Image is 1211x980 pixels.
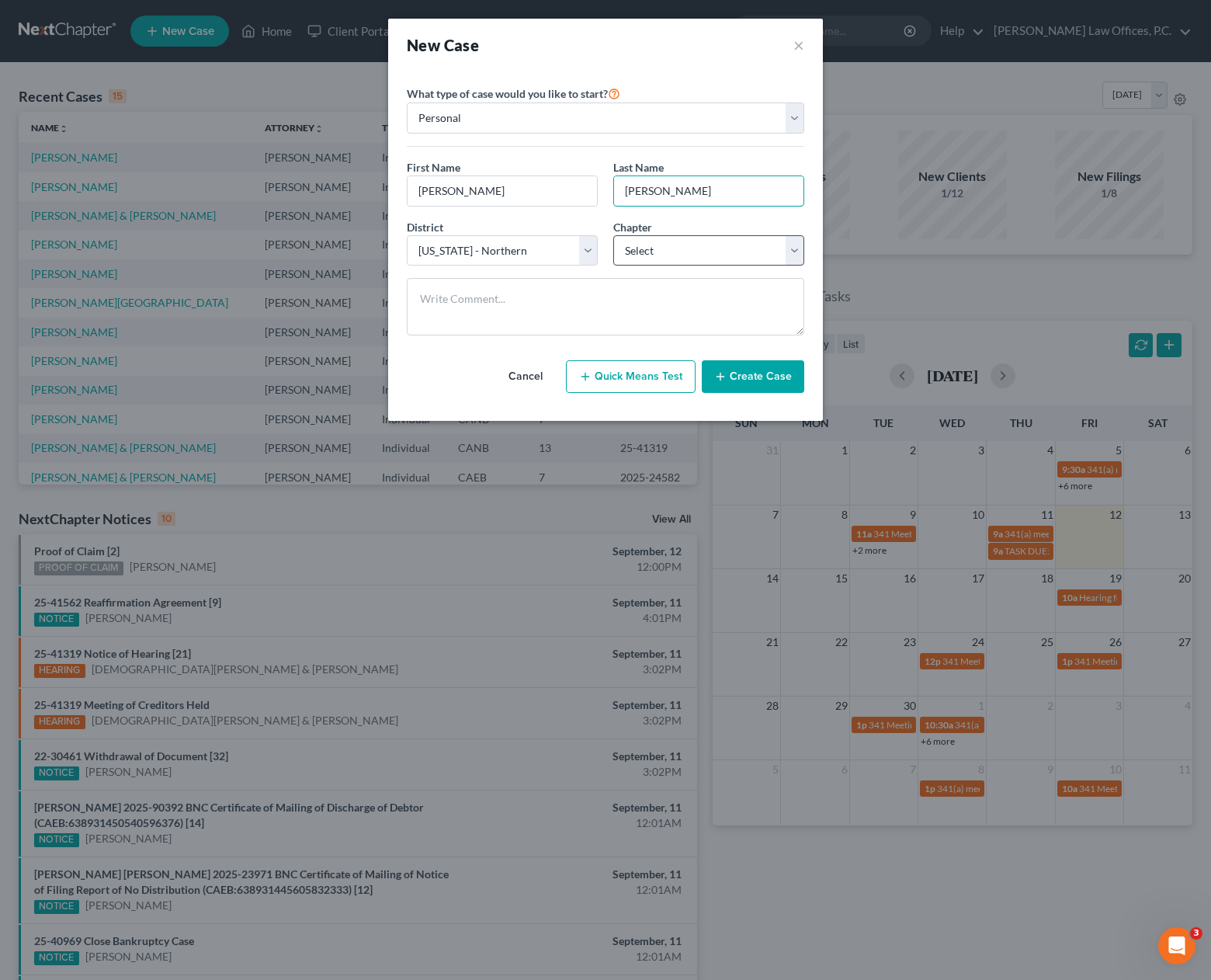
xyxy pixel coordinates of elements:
strong: New Case [407,36,479,54]
span: Last Name [613,161,664,174]
label: What type of case would you like to start? [407,84,620,103]
input: Enter Last Name [614,176,803,206]
span: District [407,221,443,234]
button: Cancel [491,361,560,392]
button: × [793,34,804,56]
input: Enter First Name [408,176,597,206]
span: 3 [1190,927,1202,940]
button: Create Case [702,360,804,393]
button: Quick Means Test [566,360,696,393]
iframe: Intercom live chat [1158,927,1195,964]
span: Chapter [613,221,652,234]
span: First Name [407,161,460,174]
